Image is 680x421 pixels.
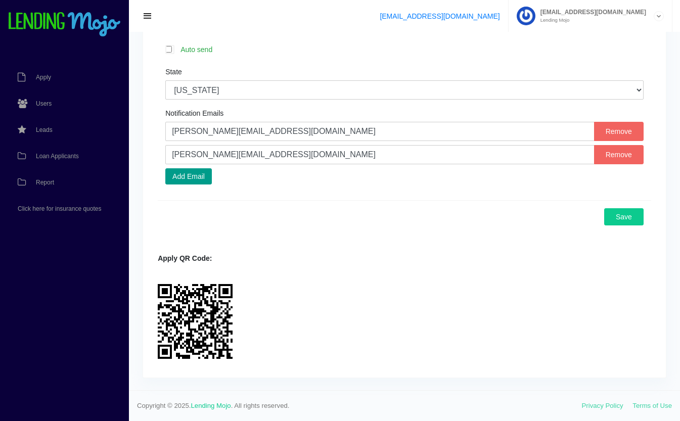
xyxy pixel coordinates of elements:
button: Remove [594,122,644,141]
span: Loan Applicants [36,153,79,159]
span: [EMAIL_ADDRESS][DOMAIN_NAME] [535,9,646,15]
button: Save [604,208,644,225]
label: Notification Emails [165,110,223,117]
a: Terms of Use [632,402,672,409]
button: Add Email [165,168,212,184]
div: Apply QR Code: [158,253,651,264]
span: Copyright © 2025. . All rights reserved. [137,401,582,411]
small: Lending Mojo [535,18,646,23]
span: Leads [36,127,53,133]
button: Remove [594,145,644,164]
label: Auto send [175,43,644,55]
img: Profile image [517,7,535,25]
a: [EMAIL_ADDRESS][DOMAIN_NAME] [380,12,500,20]
span: Click here for insurance quotes [18,206,101,212]
span: Apply [36,74,51,80]
img: logo-small.png [8,12,121,37]
a: Lending Mojo [191,402,231,409]
label: State [165,68,182,75]
a: Privacy Policy [582,402,623,409]
span: Users [36,101,52,107]
span: Report [36,179,54,185]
